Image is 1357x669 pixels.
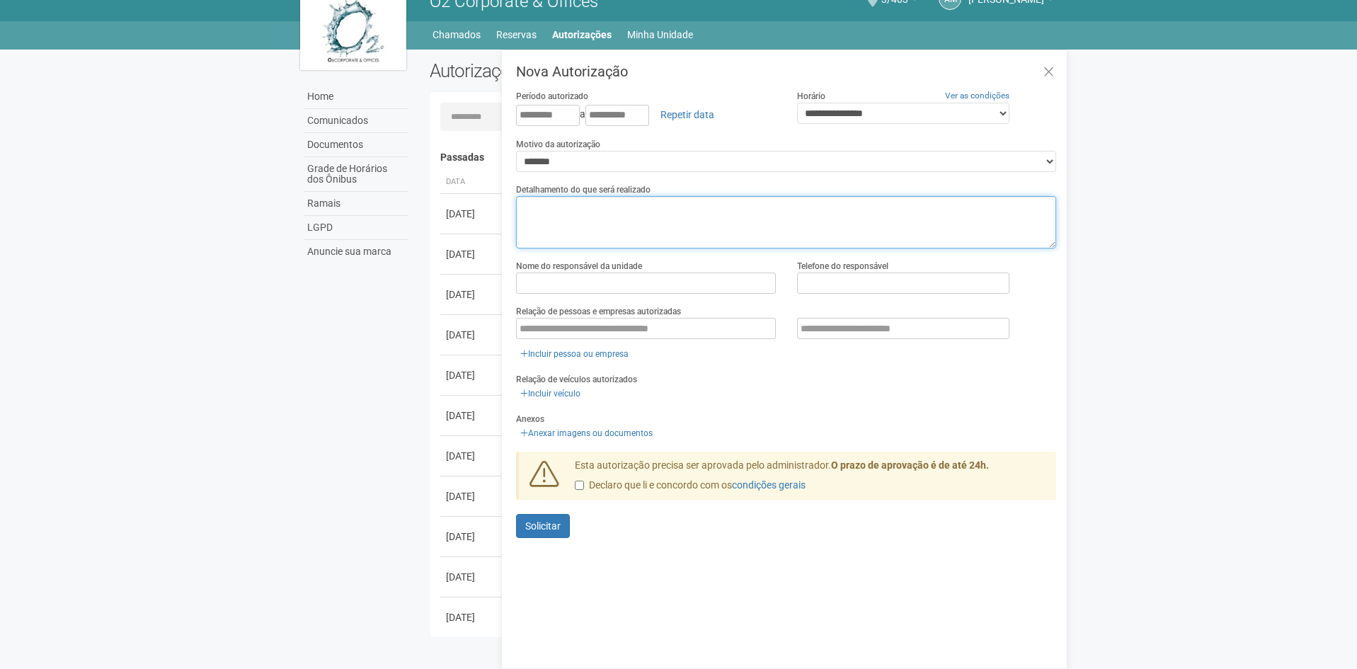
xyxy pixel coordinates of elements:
[304,109,408,133] a: Comunicados
[797,90,825,103] label: Horário
[304,192,408,216] a: Ramais
[446,207,498,221] div: [DATE]
[516,90,588,103] label: Período autorizado
[516,64,1056,79] h3: Nova Autorização
[516,413,544,425] label: Anexos
[304,216,408,240] a: LGPD
[516,346,633,362] a: Incluir pessoa ou empresa
[516,386,585,401] a: Incluir veículo
[516,138,600,151] label: Motivo da autorização
[304,157,408,192] a: Grade de Horários dos Ônibus
[564,459,1057,500] div: Esta autorização precisa ser aprovada pelo administrador.
[651,103,723,127] a: Repetir data
[552,25,612,45] a: Autorizações
[516,305,681,318] label: Relação de pessoas e empresas autorizadas
[516,425,657,441] a: Anexar imagens ou documentos
[831,459,989,471] strong: O prazo de aprovação é de até 24h.
[446,610,498,624] div: [DATE]
[440,152,1047,163] h4: Passadas
[446,570,498,584] div: [DATE]
[525,520,561,532] span: Solicitar
[732,479,806,491] a: condições gerais
[304,240,408,263] a: Anuncie sua marca
[446,530,498,544] div: [DATE]
[797,260,888,273] label: Telefone do responsável
[516,514,570,538] button: Solicitar
[945,91,1009,101] a: Ver as condições
[446,247,498,261] div: [DATE]
[304,85,408,109] a: Home
[575,481,584,490] input: Declaro que li e concordo com oscondições gerais
[440,171,504,194] th: Data
[627,25,693,45] a: Minha Unidade
[446,328,498,342] div: [DATE]
[446,368,498,382] div: [DATE]
[575,479,806,493] label: Declaro que li e concordo com os
[446,408,498,423] div: [DATE]
[446,449,498,463] div: [DATE]
[516,183,651,196] label: Detalhamento do que será realizado
[446,489,498,503] div: [DATE]
[304,133,408,157] a: Documentos
[430,60,733,81] h2: Autorizações
[446,287,498,302] div: [DATE]
[496,25,537,45] a: Reservas
[516,260,642,273] label: Nome do responsável da unidade
[516,373,637,386] label: Relação de veículos autorizados
[516,103,776,127] div: a
[433,25,481,45] a: Chamados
